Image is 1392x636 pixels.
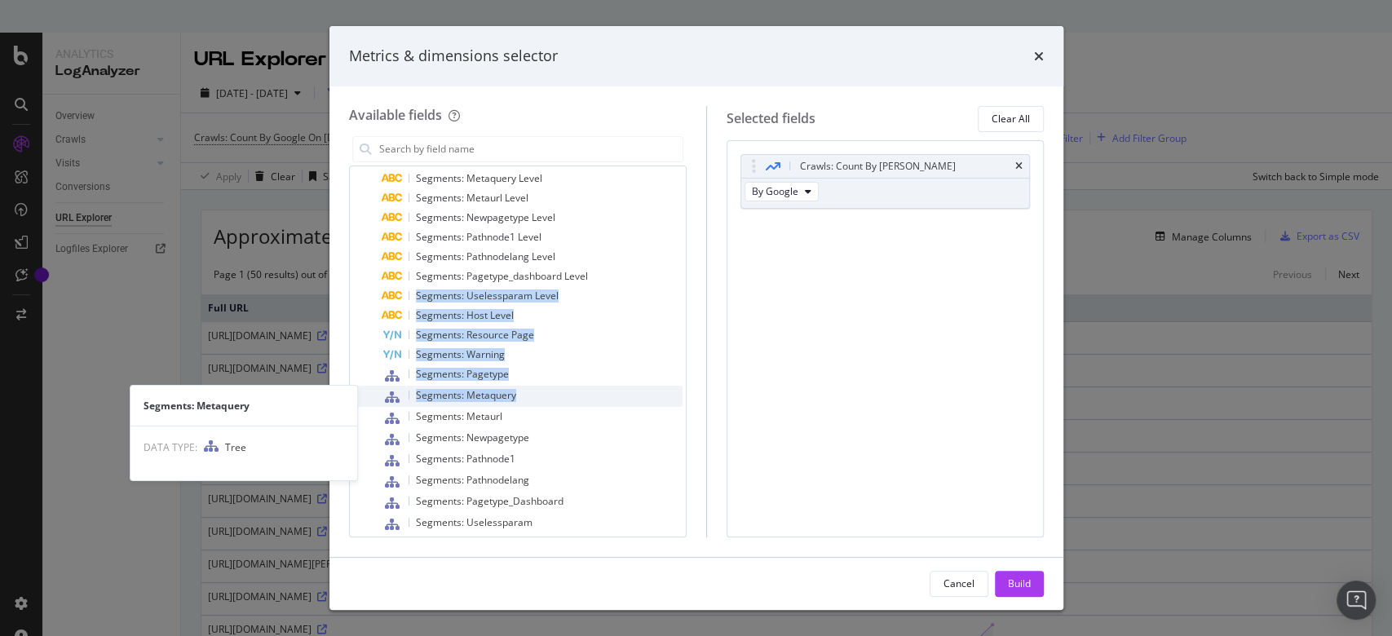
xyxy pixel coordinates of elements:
[416,494,563,508] span: Segments: Pagetype_Dashboard
[416,515,532,529] span: Segments: Uselessparam
[416,210,555,224] span: Segments: Newpagetype Level
[416,328,534,342] span: Segments: Resource Page
[800,158,956,174] div: Crawls: Count By [PERSON_NAME]
[349,46,558,67] div: Metrics & dimensions selector
[745,182,819,201] button: By Google
[416,431,529,444] span: Segments: Newpagetype
[416,289,559,303] span: Segments: Uselessparam Level
[727,109,815,128] div: Selected fields
[1034,46,1044,67] div: times
[416,473,529,487] span: Segments: Pathnodelang
[740,154,1030,209] div: Crawls: Count By [PERSON_NAME]timesBy Google
[752,184,798,198] span: By Google
[416,191,528,205] span: Segments: Metaurl Level
[130,399,357,413] div: Segments: Metaquery
[1008,576,1031,590] div: Build
[978,106,1044,132] button: Clear All
[995,571,1044,597] button: Build
[416,250,555,263] span: Segments: Pathnodelang Level
[416,230,541,244] span: Segments: Pathnode1 Level
[416,171,542,185] span: Segments: Metaquery Level
[416,367,509,381] span: Segments: Pagetype
[349,106,442,124] div: Available fields
[416,269,588,283] span: Segments: Pagetype_dashboard Level
[930,571,988,597] button: Cancel
[329,26,1063,610] div: modal
[1337,581,1376,620] div: Open Intercom Messenger
[416,452,515,466] span: Segments: Pathnode1
[416,409,502,423] span: Segments: Metaurl
[992,112,1030,126] div: Clear All
[378,137,683,161] input: Search by field name
[416,347,505,361] span: Segments: Warning
[416,388,516,402] span: Segments: Metaquery
[943,576,974,590] div: Cancel
[416,308,514,322] span: Segments: Host Level
[1015,161,1023,171] div: times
